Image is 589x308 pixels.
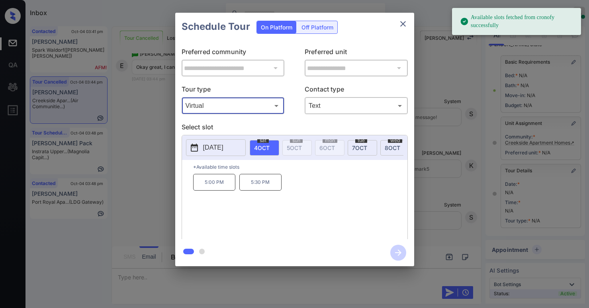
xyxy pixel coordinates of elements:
div: date-select [348,140,377,156]
h2: Schedule Tour [175,13,256,41]
p: 5:30 PM [239,174,282,191]
div: Available slots fetched from cronofy successfully [460,10,575,33]
div: On Platform [257,21,296,33]
p: Tour type [182,84,285,97]
p: *Available time slots [193,160,407,174]
p: 5:00 PM [193,174,235,191]
div: Off Platform [297,21,337,33]
p: Preferred community [182,47,285,60]
span: sat [257,138,269,143]
span: wed [388,138,402,143]
button: close [395,16,411,32]
p: Preferred unit [305,47,408,60]
button: [DATE] [186,139,246,156]
div: date-select [380,140,410,156]
div: date-select [250,140,279,156]
span: 8 OCT [385,144,400,151]
span: 7 OCT [352,144,367,151]
p: Select slot [182,122,408,135]
div: Virtual [184,99,283,112]
p: [DATE] [203,143,223,152]
p: Contact type [305,84,408,97]
div: Text [307,99,406,112]
span: 4 OCT [254,144,270,151]
span: tue [355,138,367,143]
